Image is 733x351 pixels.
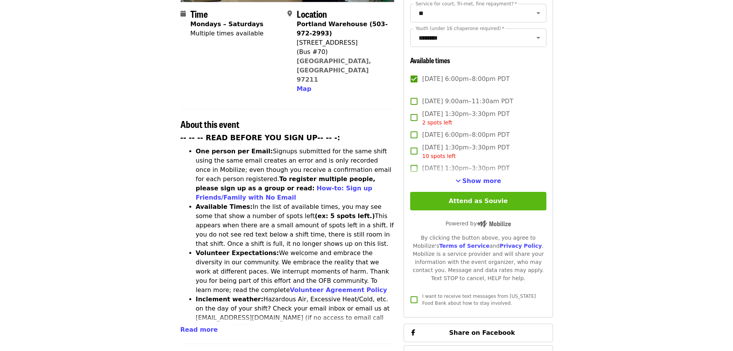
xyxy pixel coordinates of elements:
span: I want to receive text messages from [US_STATE] Food Bank about how to stay involved. [422,294,536,306]
a: Terms of Service [439,243,489,249]
button: Read more [180,325,218,334]
strong: Portland Warehouse (503-972-2993) [297,20,388,37]
a: Volunteer Agreement Policy [290,286,387,294]
strong: Mondays – Saturdays [190,20,264,28]
span: [DATE] 6:00pm–8:00pm PDT [422,130,509,139]
strong: -- -- -- READ BEFORE YOU SIGN UP-- -- -: [180,134,341,142]
strong: Inclement weather: [196,296,264,303]
button: Attend as Souvie [410,192,546,210]
button: Open [533,8,544,18]
span: [DATE] 1:30pm–3:30pm PDT [422,164,509,173]
strong: Available Times: [196,203,253,210]
div: Multiple times available [190,29,264,38]
span: Time [190,7,208,20]
label: Youth (under 16 chaperone required) [416,26,504,31]
i: calendar icon [180,10,186,17]
span: Available times [410,55,450,65]
span: 2 spots left [422,119,452,126]
span: [DATE] 9:00am–11:30am PDT [422,97,513,106]
span: Read more [180,326,218,333]
a: Privacy Policy [499,243,542,249]
span: Show more [463,177,501,185]
strong: (ex: 5 spots left.) [315,212,375,220]
a: [GEOGRAPHIC_DATA], [GEOGRAPHIC_DATA] 97211 [297,57,371,83]
span: Location [297,7,327,20]
a: How-to: Sign up Friends/Family with No Email [196,185,372,201]
button: See more timeslots [456,176,501,186]
div: (Bus #70) [297,47,388,57]
button: Share on Facebook [404,324,553,342]
li: In the list of available times, you may see some that show a number of spots left This appears wh... [196,202,395,249]
div: By clicking the button above, you agree to Mobilize's and . Mobilize is a service provider and wi... [410,234,546,282]
li: Hazardous Air, Excessive Heat/Cold, etc. on the day of your shift? Check your email inbox or emai... [196,295,395,341]
button: Map [297,84,311,94]
button: Open [533,32,544,43]
span: [DATE] 1:30pm–3:30pm PDT [422,109,509,127]
span: Share on Facebook [449,329,515,336]
i: map-marker-alt icon [287,10,292,17]
div: [STREET_ADDRESS] [297,38,388,47]
span: [DATE] 6:00pm–8:00pm PDT [422,74,509,84]
span: Map [297,85,311,92]
span: 10 spots left [422,153,456,159]
img: Powered by Mobilize [477,220,511,227]
span: Powered by [446,220,511,227]
span: [DATE] 1:30pm–3:30pm PDT [422,143,509,160]
span: About this event [180,117,239,131]
strong: To register multiple people, please sign up as a group or read: [196,175,376,192]
li: We welcome and embrace the diversity in our community. We embrace the reality that we work at dif... [196,249,395,295]
label: Service for court, Tri-met, fine repayment? [416,2,517,6]
strong: One person per Email: [196,148,273,155]
li: Signups submitted for the same shift using the same email creates an error and is only recorded o... [196,147,395,202]
strong: Volunteer Expectations: [196,249,279,257]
